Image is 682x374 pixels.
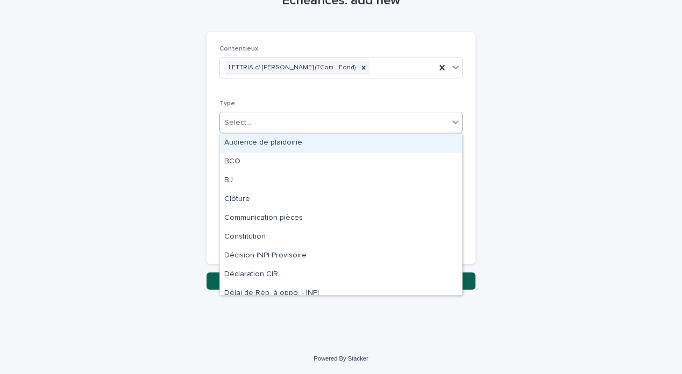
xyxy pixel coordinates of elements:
[220,209,462,228] div: Communication pièces
[220,153,462,171] div: BCO
[220,171,462,190] div: BJ
[207,272,475,290] button: Save
[314,355,368,362] a: Powered By Stacker
[224,117,251,128] div: Select...
[220,284,462,303] div: Délai de Rép. à oppo. - INPI
[219,100,235,107] span: Type
[219,46,258,52] span: Contentieux
[220,228,462,247] div: Constitution
[220,247,462,265] div: Décision INPI Provisoire
[220,134,462,153] div: Audience de plaidoirie
[225,61,358,75] div: LETTRIA c/ [PERSON_NAME] (TCom - Fond)
[220,190,462,209] div: Clôture
[220,265,462,284] div: Déclaration CIR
